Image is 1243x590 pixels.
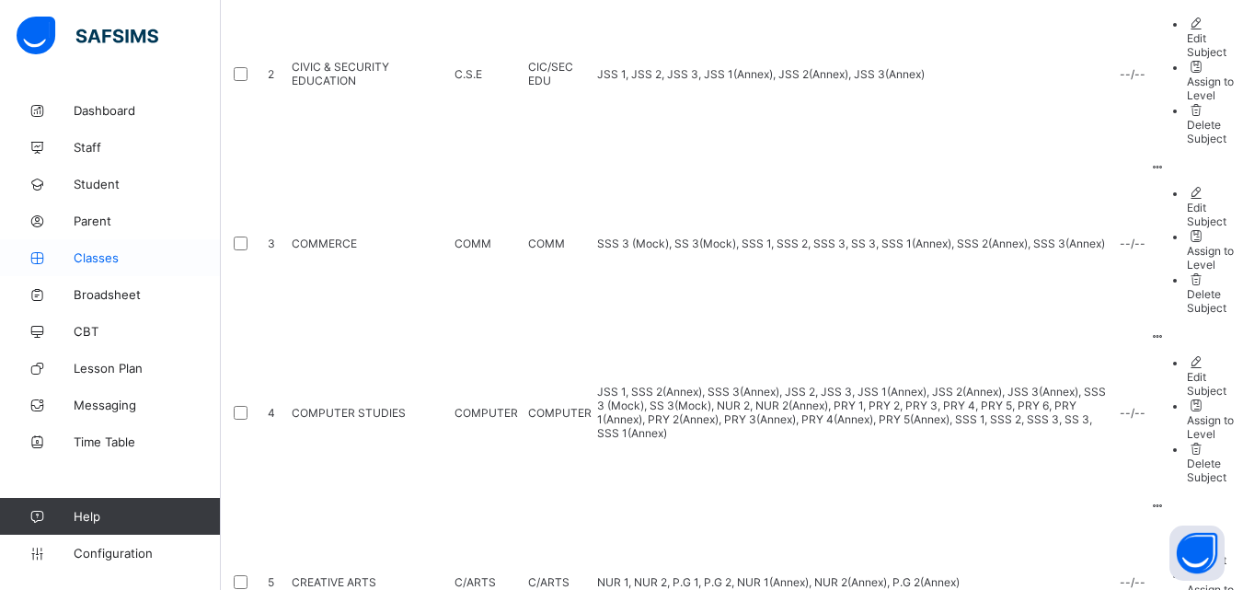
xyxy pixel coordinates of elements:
[74,324,221,339] span: CBT
[74,398,221,412] span: Messaging
[1169,526,1225,581] button: Open asap
[1187,75,1238,102] div: Assign to Level
[1119,159,1147,327] td: --/--
[1187,457,1238,484] div: Delete Subject
[291,159,452,327] td: COMMERCE
[596,159,1117,327] td: SSS 3 (Mock), SS 3(Mock), SSS 1, SSS 2, SSS 3, SS 3, SSS 1(Annex), SSS 2(Annex), SSS 3(Annex)
[1187,370,1238,398] div: Edit Subject
[74,250,221,265] span: Classes
[74,287,221,302] span: Broadsheet
[74,140,221,155] span: Staff
[527,159,594,327] td: COMM
[74,177,221,191] span: Student
[17,17,158,55] img: safsims
[267,159,289,327] td: 3
[1187,413,1238,441] div: Assign to Level
[596,329,1117,496] td: JSS 1, SSS 2(Annex), SSS 3(Annex), JSS 2, JSS 3, JSS 1(Annex), JSS 2(Annex), JSS 3(Annex), SSS 3 ...
[1119,329,1147,496] td: --/--
[454,159,525,327] td: COMM
[74,214,221,228] span: Parent
[267,329,289,496] td: 4
[1187,287,1238,315] div: Delete Subject
[291,329,452,496] td: COMPUTER STUDIES
[527,329,594,496] td: COMPUTER
[74,546,220,561] span: Configuration
[74,361,221,376] span: Lesson Plan
[454,329,525,496] td: COMPUTER
[1187,244,1238,272] div: Assign to Level
[74,509,220,524] span: Help
[74,103,221,118] span: Dashboard
[1187,201,1238,228] div: Edit Subject
[1187,118,1238,145] div: Delete Subject
[1187,31,1238,59] div: Edit Subject
[74,434,221,449] span: Time Table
